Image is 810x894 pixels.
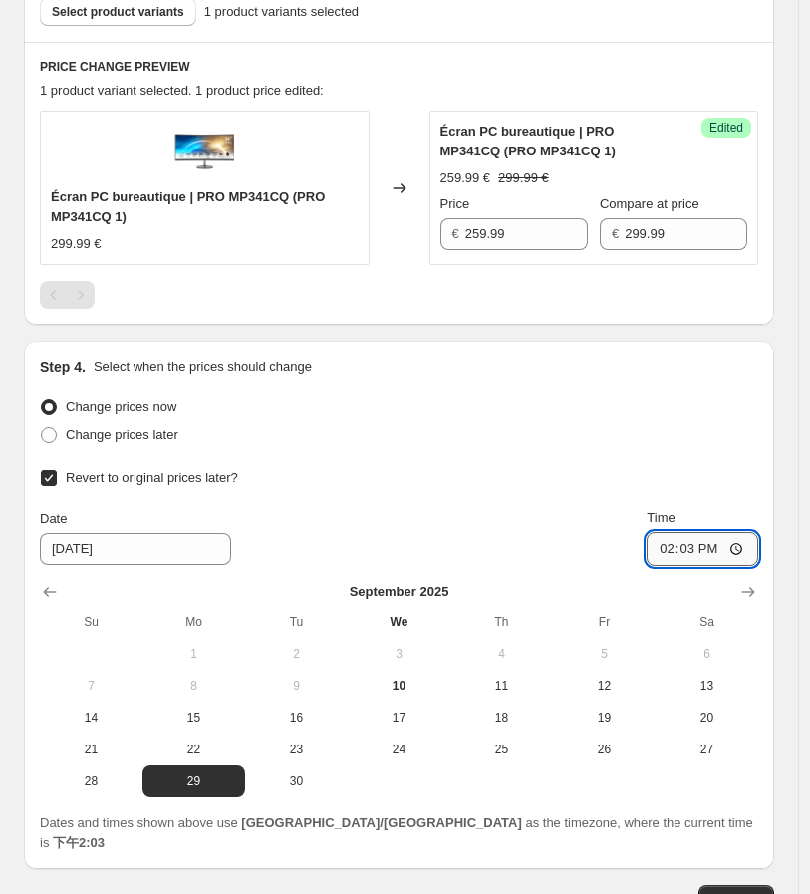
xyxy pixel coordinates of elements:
button: Tuesday September 23 2025 [245,734,348,765]
div: 259.99 € [440,168,491,188]
span: Su [48,614,135,630]
button: Thursday September 4 2025 [450,638,553,670]
th: Saturday [656,606,758,638]
button: Sunday September 28 2025 [40,765,142,797]
button: Sunday September 7 2025 [40,670,142,702]
button: Show next month, October 2025 [734,578,762,606]
span: Mo [150,614,237,630]
span: 10 [356,678,442,694]
span: Change prices now [66,399,176,414]
button: Tuesday September 2 2025 [245,638,348,670]
span: 20 [664,710,750,726]
span: Select product variants [52,4,184,20]
span: 12 [561,678,648,694]
button: Tuesday September 9 2025 [245,670,348,702]
th: Friday [553,606,656,638]
input: 9/10/2025 [40,533,231,565]
span: 2 [253,646,340,662]
button: Sunday September 21 2025 [40,734,142,765]
span: 15 [150,710,237,726]
span: 29 [150,773,237,789]
button: Tuesday September 30 2025 [245,765,348,797]
span: Fr [561,614,648,630]
span: Th [458,614,545,630]
th: Thursday [450,606,553,638]
button: Saturday September 13 2025 [656,670,758,702]
button: Monday September 29 2025 [142,765,245,797]
span: 30 [253,773,340,789]
span: 9 [253,678,340,694]
span: 8 [150,678,237,694]
span: Écran PC bureautique | PRO MP341CQ (PRO MP341CQ 1) [51,189,325,224]
button: Wednesday September 24 2025 [348,734,450,765]
button: Saturday September 6 2025 [656,638,758,670]
span: 19 [561,710,648,726]
span: Écran PC bureautique | PRO MP341CQ (PRO MP341CQ 1) [440,124,616,158]
span: Edited [709,120,743,136]
button: Thursday September 11 2025 [450,670,553,702]
div: 299.99 € [51,234,102,254]
span: 7 [48,678,135,694]
button: Monday September 8 2025 [142,670,245,702]
span: 21 [48,742,135,757]
button: Saturday September 20 2025 [656,702,758,734]
span: Compare at price [600,196,699,211]
th: Sunday [40,606,142,638]
th: Wednesday [348,606,450,638]
button: Show previous month, August 2025 [36,578,64,606]
button: Thursday September 25 2025 [450,734,553,765]
span: Date [40,511,67,526]
button: Monday September 15 2025 [142,702,245,734]
span: 16 [253,710,340,726]
b: [GEOGRAPHIC_DATA]/[GEOGRAPHIC_DATA] [241,815,521,830]
button: Friday September 12 2025 [553,670,656,702]
button: Wednesday September 3 2025 [348,638,450,670]
span: 26 [561,742,648,757]
span: 1 [150,646,237,662]
button: Saturday September 27 2025 [656,734,758,765]
th: Tuesday [245,606,348,638]
p: Select when the prices should change [94,357,312,377]
span: 4 [458,646,545,662]
button: Tuesday September 16 2025 [245,702,348,734]
button: Thursday September 18 2025 [450,702,553,734]
span: € [452,226,459,241]
span: 11 [458,678,545,694]
span: 13 [664,678,750,694]
th: Monday [142,606,245,638]
span: 5 [561,646,648,662]
span: 23 [253,742,340,757]
span: 14 [48,710,135,726]
b: 下午2:03 [53,835,105,850]
span: 28 [48,773,135,789]
span: 24 [356,742,442,757]
span: 1 product variant selected. 1 product price edited: [40,83,324,98]
button: Friday September 5 2025 [553,638,656,670]
button: Monday September 22 2025 [142,734,245,765]
img: 1024_ea236e92-dc68-4221-ac9e-08601012aa2b_80x.png [174,122,234,181]
span: Tu [253,614,340,630]
strike: 299.99 € [498,168,549,188]
button: Friday September 26 2025 [553,734,656,765]
span: 6 [664,646,750,662]
button: Today Wednesday September 10 2025 [348,670,450,702]
span: 27 [664,742,750,757]
span: Time [647,510,675,525]
input: 12:00 [647,532,758,566]
button: Monday September 1 2025 [142,638,245,670]
span: 3 [356,646,442,662]
span: 22 [150,742,237,757]
span: Dates and times shown above use as the timezone, where the current time is [40,815,753,850]
nav: Pagination [40,281,95,309]
button: Wednesday September 17 2025 [348,702,450,734]
h2: Step 4. [40,357,86,377]
span: Change prices later [66,427,178,442]
span: Revert to original prices later? [66,470,238,485]
button: Sunday September 14 2025 [40,702,142,734]
span: Sa [664,614,750,630]
span: 1 product variants selected [204,2,359,22]
span: 25 [458,742,545,757]
span: 17 [356,710,442,726]
span: We [356,614,442,630]
span: € [612,226,619,241]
